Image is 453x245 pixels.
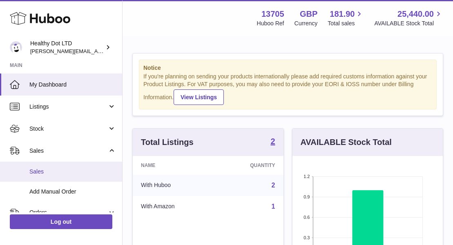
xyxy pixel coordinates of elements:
span: AVAILABLE Stock Total [374,20,443,27]
div: If you're planning on sending your products internationally please add required customs informati... [143,73,432,105]
td: With Huboo [133,175,215,196]
th: Quantity [215,156,283,175]
div: Currency [295,20,318,27]
strong: 2 [270,137,275,145]
span: Add Manual Order [29,188,116,196]
a: 1 [272,203,275,210]
a: 2 [270,137,275,147]
span: 181.90 [330,9,355,20]
div: Healthy Dot LTD [30,40,104,55]
text: 0.3 [303,235,310,240]
text: 0.6 [303,215,310,220]
text: 1.2 [303,174,310,179]
strong: 13705 [261,9,284,20]
a: View Listings [174,89,224,105]
strong: GBP [300,9,317,20]
img: Dorothy@healthydot.com [10,41,22,53]
span: 25,440.00 [397,9,434,20]
td: With Amazon [133,196,215,217]
span: My Dashboard [29,81,116,89]
span: Listings [29,103,107,111]
a: Log out [10,214,112,229]
a: 2 [272,182,275,189]
th: Name [133,156,215,175]
span: Total sales [328,20,364,27]
span: Sales [29,168,116,176]
text: 0.9 [303,194,310,199]
span: [PERSON_NAME][EMAIL_ADDRESS][DOMAIN_NAME] [30,48,164,54]
a: 181.90 Total sales [328,9,364,27]
a: 25,440.00 AVAILABLE Stock Total [374,9,443,27]
span: Sales [29,147,107,155]
div: Huboo Ref [257,20,284,27]
h3: AVAILABLE Stock Total [301,137,392,148]
span: Orders [29,209,107,216]
span: Stock [29,125,107,133]
h3: Total Listings [141,137,194,148]
strong: Notice [143,64,432,72]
